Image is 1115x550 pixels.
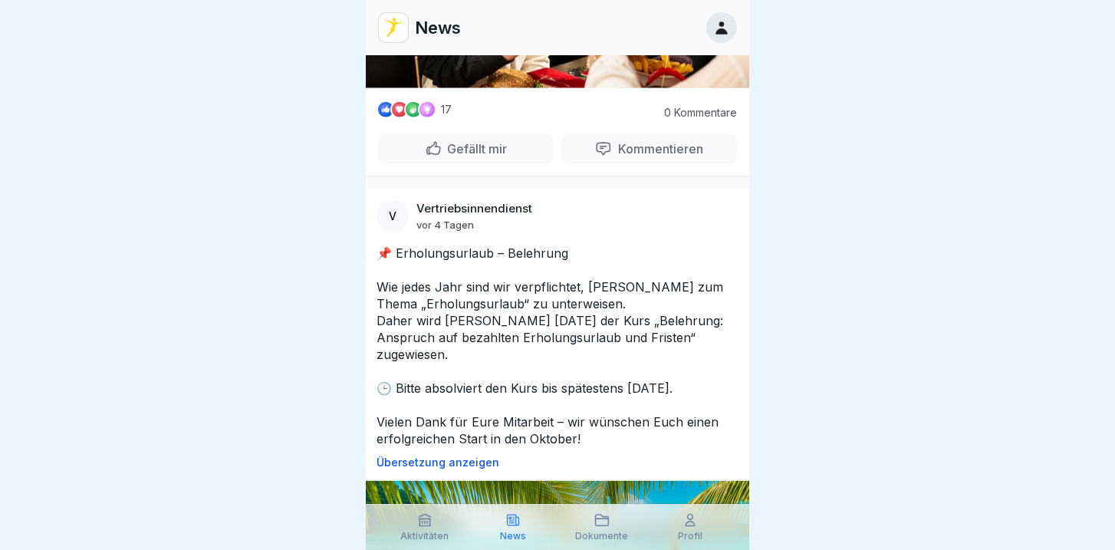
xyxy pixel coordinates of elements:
p: 17 [441,104,452,116]
p: 0 Kommentare [653,107,737,119]
div: V [377,200,409,232]
p: Aktivitäten [400,531,449,542]
p: Vertriebsinnendienst [416,202,532,216]
p: Profil [678,531,702,542]
p: News [415,18,461,38]
p: Kommentieren [612,141,703,156]
p: 📌 Erholungsurlaub – Belehrung Wie jedes Jahr sind wir verpflichtet, [PERSON_NAME] zum Thema „Erho... [377,245,738,447]
img: vd4jgc378hxa8p7qw0fvrl7x.png [379,13,408,42]
p: vor 4 Tagen [416,219,474,231]
p: Gefällt mir [442,141,508,156]
p: Dokumente [575,531,628,542]
p: News [500,531,526,542]
p: Übersetzung anzeigen [377,456,738,469]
